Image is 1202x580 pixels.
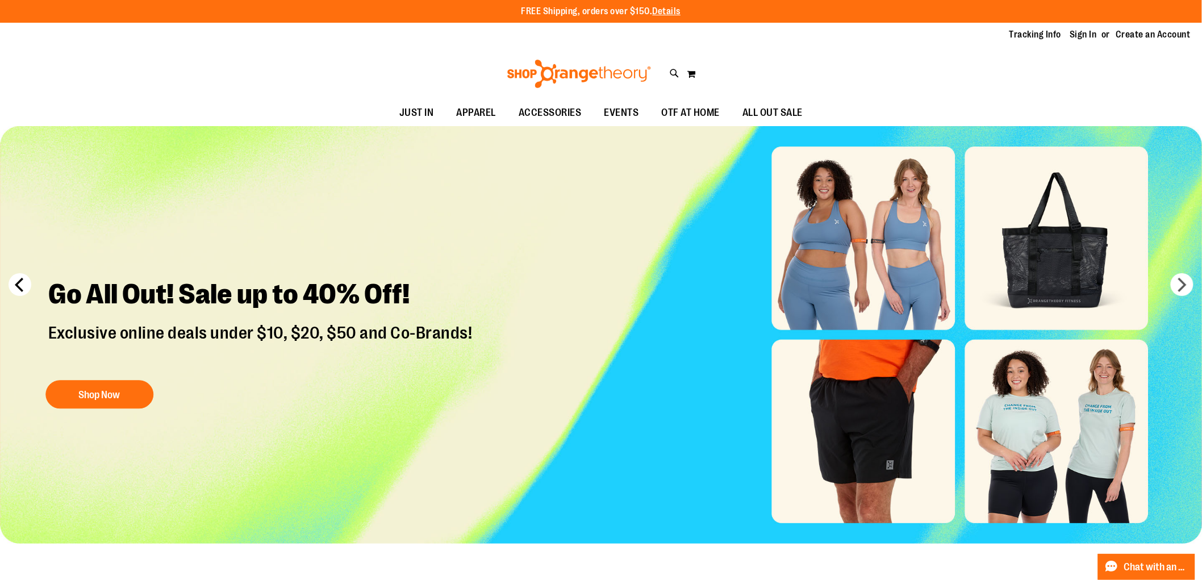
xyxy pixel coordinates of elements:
[1098,554,1196,580] button: Chat with an Expert
[653,6,681,16] a: Details
[506,60,653,88] img: Shop Orangetheory
[521,5,681,18] p: FREE Shipping, orders over $150.
[1070,28,1097,41] a: Sign In
[1009,28,1062,41] a: Tracking Info
[604,100,639,126] span: EVENTS
[40,269,484,415] a: Go All Out! Sale up to 40% Off! Exclusive online deals under $10, $20, $50 and Co-Brands! Shop Now
[742,100,803,126] span: ALL OUT SALE
[399,100,434,126] span: JUST IN
[457,100,496,126] span: APPAREL
[9,273,31,296] button: prev
[662,100,720,126] span: OTF AT HOME
[40,269,484,323] h2: Go All Out! Sale up to 40% Off!
[519,100,582,126] span: ACCESSORIES
[1116,28,1191,41] a: Create an Account
[1171,273,1193,296] button: next
[45,381,153,409] button: Shop Now
[40,323,484,369] p: Exclusive online deals under $10, $20, $50 and Co-Brands!
[1124,562,1188,573] span: Chat with an Expert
